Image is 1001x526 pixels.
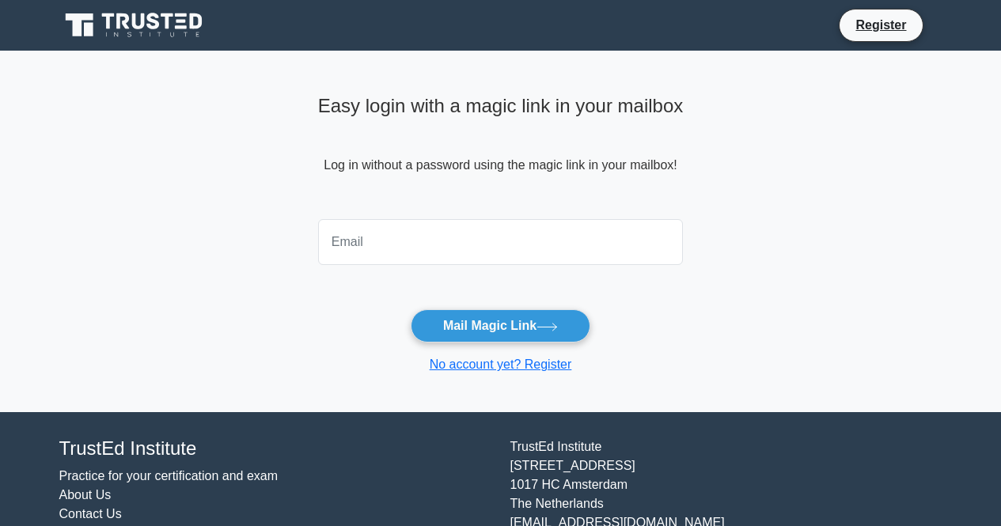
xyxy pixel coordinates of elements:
[59,437,491,460] h4: TrustEd Institute
[59,469,279,482] a: Practice for your certification and exam
[318,89,684,213] div: Log in without a password using the magic link in your mailbox!
[318,219,684,265] input: Email
[59,507,122,520] a: Contact Us
[430,358,572,371] a: No account yet? Register
[59,488,112,501] a: About Us
[318,95,684,118] h4: Easy login with a magic link in your mailbox
[846,15,916,35] a: Register
[411,309,590,342] button: Mail Magic Link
